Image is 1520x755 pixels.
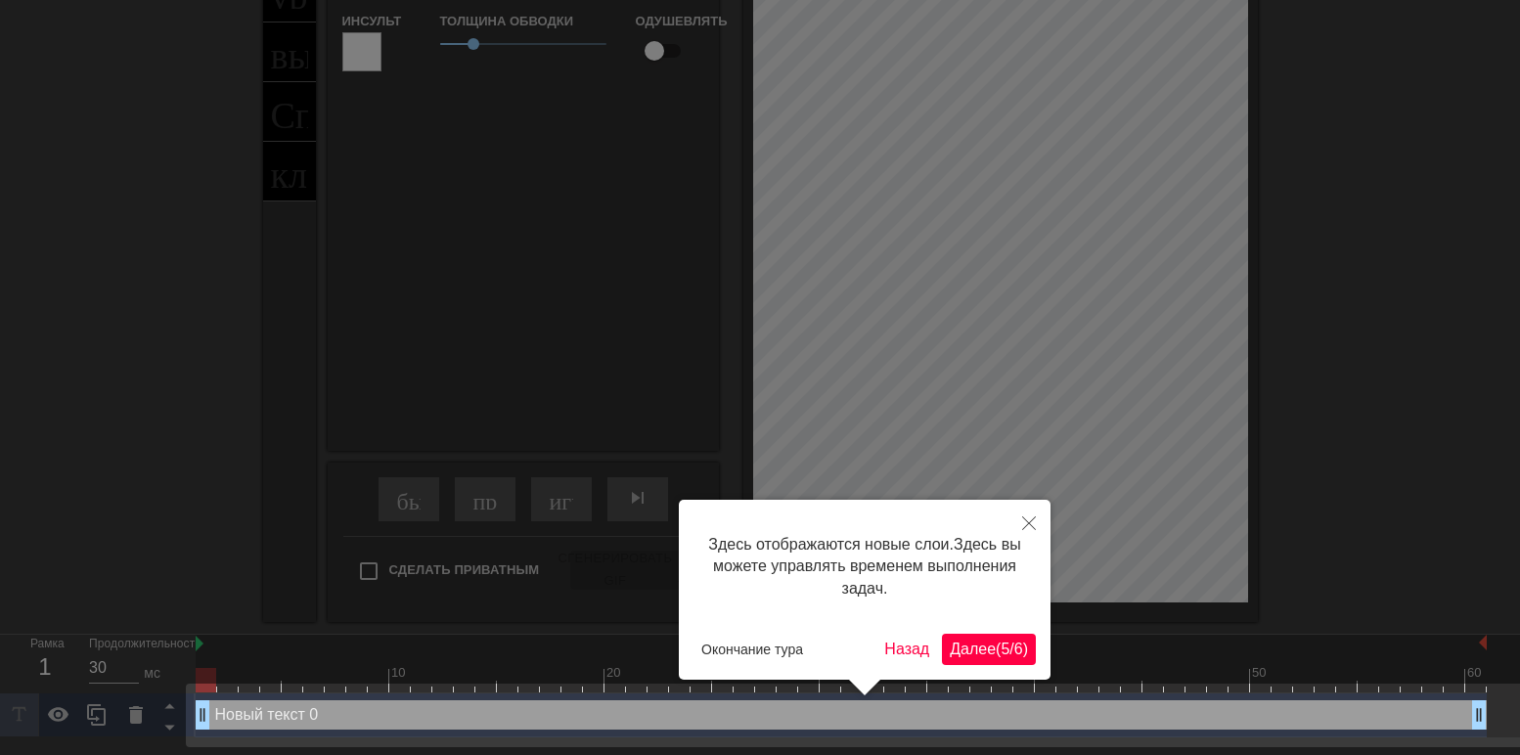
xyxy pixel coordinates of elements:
ya-tr-span: ) [1023,641,1028,657]
ya-tr-span: 5 [1001,641,1009,657]
button: Далее [942,634,1036,665]
button: Закрыть [1007,500,1051,545]
ya-tr-span: Здесь вы можете управлять временем выполнения задач. [713,536,1021,597]
ya-tr-span: / [1009,641,1013,657]
ya-tr-span: Далее [950,641,996,657]
button: Окончание тура [693,635,811,664]
ya-tr-span: Здесь отображаются новые слои. [708,536,954,553]
ya-tr-span: ( [996,641,1001,657]
ya-tr-span: Назад [884,641,929,657]
ya-tr-span: 6 [1014,641,1023,657]
button: Назад [876,634,937,665]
